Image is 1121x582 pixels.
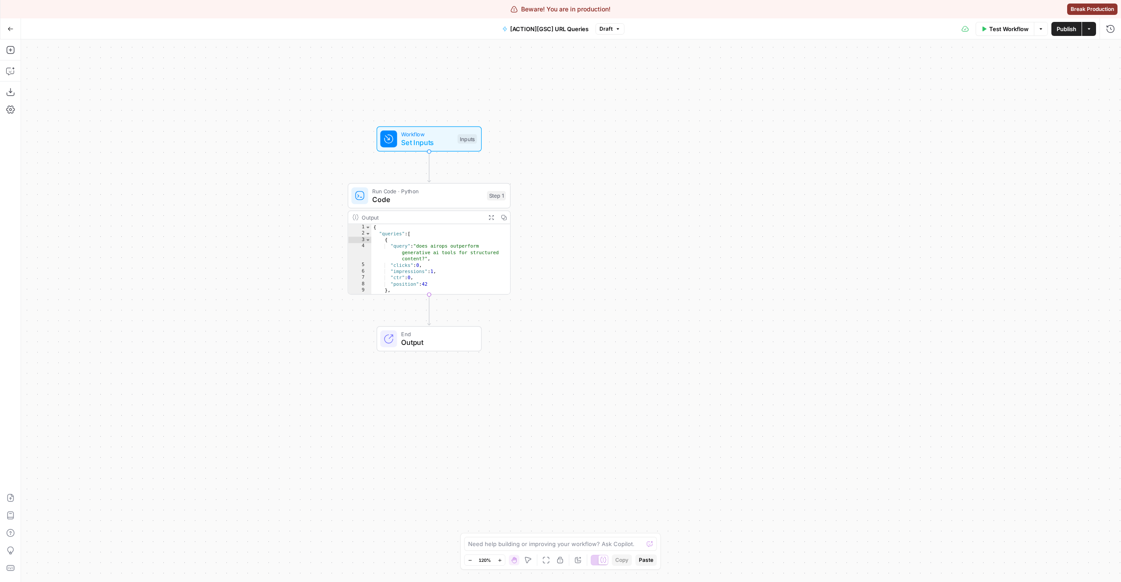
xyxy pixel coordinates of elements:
div: 7 [348,275,371,281]
button: Break Production [1067,4,1117,15]
div: 6 [348,268,371,274]
button: [ACTION][GSC] URL Queries [497,22,594,36]
button: Draft [596,23,624,35]
span: Workflow [401,130,453,138]
div: WorkflowSet InputsInputs [348,126,511,152]
span: [ACTION][GSC] URL Queries [510,25,589,33]
div: Output [362,213,482,221]
button: Paste [635,554,657,566]
div: Beware! You are in production! [511,5,610,14]
div: 1 [348,224,371,230]
div: Inputs [458,134,477,144]
span: 120% [479,557,491,564]
button: Test Workflow [976,22,1034,36]
button: Copy [612,554,632,566]
div: 3 [348,237,371,243]
span: Paste [639,556,653,564]
g: Edge from step_1 to end [427,295,430,325]
div: 10 [348,294,371,300]
span: Toggle code folding, rows 3 through 9 [365,237,371,243]
span: Toggle code folding, rows 10 through 16 [365,294,371,300]
span: Output [401,337,472,348]
span: Run Code · Python [372,187,483,195]
div: Run Code · PythonCodeStep 1Output{ "queries":[ { "query":"does airops outperform generative ai to... [348,183,511,295]
span: End [401,330,472,338]
span: Publish [1057,25,1076,33]
span: Test Workflow [989,25,1029,33]
span: Copy [615,556,628,564]
div: 4 [348,243,371,262]
span: Code [372,194,483,205]
div: EndOutput [348,326,511,351]
span: Break Production [1071,5,1114,13]
button: Publish [1051,22,1082,36]
span: Draft [599,25,613,33]
g: Edge from start to step_1 [427,152,430,182]
div: 9 [348,287,371,293]
div: 8 [348,281,371,287]
span: Toggle code folding, rows 2 through 31 [365,231,371,237]
span: Toggle code folding, rows 1 through 32 [365,224,371,230]
div: Step 1 [487,191,506,201]
div: 2 [348,231,371,237]
span: Set Inputs [401,137,453,148]
div: 5 [348,262,371,268]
